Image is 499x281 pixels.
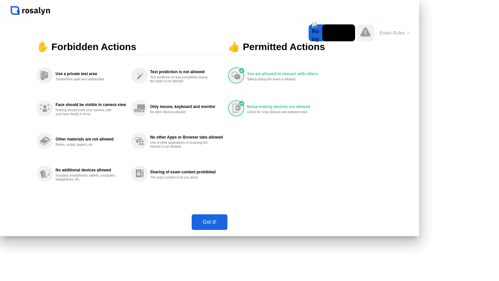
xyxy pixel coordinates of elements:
[56,174,117,181] div: Including smartphones, tablets, computers, headphones, etc.
[150,141,211,149] div: Use of other applications or browsing the internet is not allowed
[378,30,412,36] button: Exam Rules
[56,143,117,147] div: Books, scripts, papers, etc
[150,75,211,83] div: Text prediction or auto-completion during the exam is not allowed
[150,70,223,74] div: Text prediction is not allowed
[247,104,324,109] div: Noise-making devices are allowed
[247,110,308,114] div: Check for noisy devices and ambient noise
[228,39,325,55] div: 👍 Permitted Actions
[247,72,324,76] div: You are allowed to interact with others
[37,39,224,55] div: ✋ Forbidden Actions
[192,214,227,230] button: Got it!
[194,219,225,225] div: Got it!
[56,108,117,116] div: Nothing should cover your camera, with your face clearly in focus
[56,102,126,107] div: Face should be visible in camera view
[150,170,223,174] div: Sharing of exam content prohibited
[247,77,308,81] div: Talking during the exam is allowed
[150,104,223,109] div: Only mouse, keyboard and monitor
[150,110,211,114] div: No other devices allowed
[56,137,126,141] div: Other materials are not allowed
[56,77,117,81] div: Somewhere quiet and undisturbed
[56,168,126,172] div: No additional devices allowed
[150,135,223,140] div: No other Apps or Browser tabs allowed
[56,72,126,76] div: Use a private test area
[150,176,211,180] div: The exam content is for you alone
